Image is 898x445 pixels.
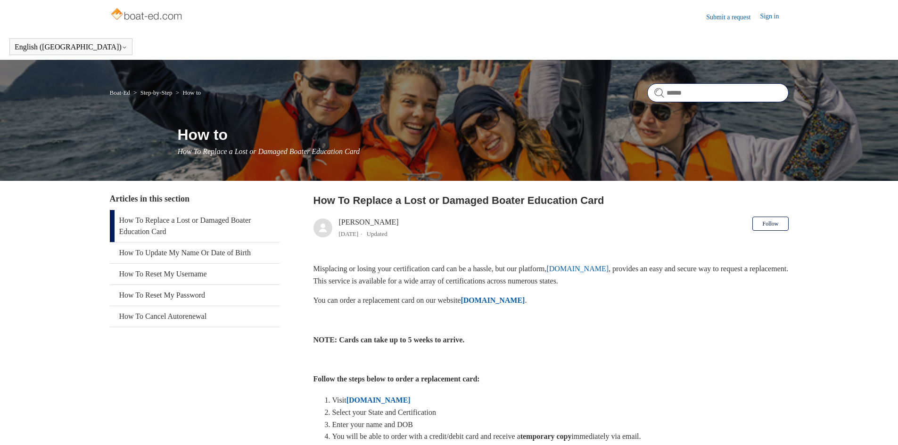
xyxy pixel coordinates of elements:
[332,421,413,429] span: Enter your name and DOB
[706,12,760,22] a: Submit a request
[178,147,360,155] span: How To Replace a Lost or Damaged Boater Education Card
[140,89,173,96] a: Step-by-Step
[178,123,789,146] h1: How to
[346,396,411,404] a: [DOMAIN_NAME]
[110,306,280,327] a: How To Cancel Autorenewal
[339,217,399,239] div: [PERSON_NAME]
[525,296,527,304] span: .
[647,83,789,102] input: Search
[110,194,189,203] span: Articles in this section
[461,296,525,304] a: [DOMAIN_NAME]
[110,243,280,263] a: How To Update My Name Or Date of Birth
[752,217,788,231] button: Follow Article
[332,432,641,440] span: You will be able to order with a credit/debit card and receive a immediately via email.
[332,408,436,416] span: Select your State and Certification
[367,230,387,237] li: Updated
[15,43,127,51] button: English ([GEOGRAPHIC_DATA])
[110,210,280,242] a: How To Replace a Lost or Damaged Boater Education Card
[313,375,480,383] strong: Follow the steps below to order a replacement card:
[313,336,465,344] strong: NOTE: Cards can take up to 5 weeks to arrive.
[520,432,572,440] strong: temporary copy
[174,89,201,96] li: How to
[332,396,346,404] span: Visit
[110,89,130,96] a: Boat-Ed
[110,264,280,284] a: How To Reset My Username
[313,296,461,304] span: You can order a replacement card on our website
[339,230,359,237] time: 04/08/2025, 11:48
[760,11,788,23] a: Sign in
[313,263,789,287] p: Misplacing or losing your certification card can be a hassle, but our platform, , provides an eas...
[110,89,132,96] li: Boat-Ed
[313,193,789,208] h2: How To Replace a Lost or Damaged Boater Education Card
[110,6,185,24] img: Boat-Ed Help Center home page
[182,89,201,96] a: How to
[546,265,609,273] a: [DOMAIN_NAME]
[110,285,280,306] a: How To Reset My Password
[132,89,174,96] li: Step-by-Step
